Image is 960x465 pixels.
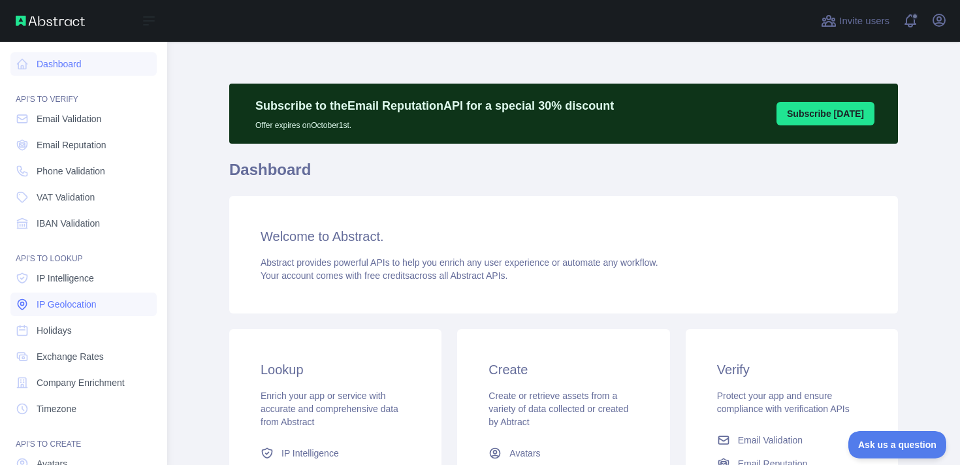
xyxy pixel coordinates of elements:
span: Holidays [37,324,72,337]
div: API'S TO LOOKUP [10,238,157,264]
span: VAT Validation [37,191,95,204]
span: Timezone [37,402,76,415]
a: Email Validation [10,107,157,131]
span: IP Intelligence [37,272,94,285]
a: Email Validation [712,428,872,452]
a: IBAN Validation [10,212,157,235]
a: VAT Validation [10,185,157,209]
h3: Create [488,361,638,379]
a: Dashboard [10,52,157,76]
a: Avatars [483,441,643,465]
a: Exchange Rates [10,345,157,368]
span: Email Validation [37,112,101,125]
h1: Dashboard [229,159,898,191]
span: IP Geolocation [37,298,97,311]
span: Email Validation [738,434,803,447]
span: Your account comes with across all Abstract APIs. [261,270,507,281]
span: Phone Validation [37,165,105,178]
span: Avatars [509,447,540,460]
a: IP Intelligence [10,266,157,290]
h3: Verify [717,361,867,379]
a: Timezone [10,397,157,421]
a: Company Enrichment [10,371,157,394]
a: Email Reputation [10,133,157,157]
a: Holidays [10,319,157,342]
span: Company Enrichment [37,376,125,389]
p: Subscribe to the Email Reputation API for a special 30 % discount [255,97,614,115]
span: Enrich your app or service with accurate and comprehensive data from Abstract [261,391,398,427]
span: Invite users [839,14,889,29]
span: IBAN Validation [37,217,100,230]
div: API'S TO CREATE [10,423,157,449]
button: Invite users [818,10,892,31]
span: IP Intelligence [281,447,339,460]
span: free credits [364,270,409,281]
a: IP Geolocation [10,293,157,316]
a: Phone Validation [10,159,157,183]
div: API'S TO VERIFY [10,78,157,104]
h3: Welcome to Abstract. [261,227,867,246]
span: Email Reputation [37,138,106,152]
span: Protect your app and ensure compliance with verification APIs [717,391,850,414]
iframe: Toggle Customer Support [848,431,947,458]
h3: Lookup [261,361,410,379]
span: Create or retrieve assets from a variety of data collected or created by Abtract [488,391,628,427]
p: Offer expires on October 1st. [255,115,614,131]
span: Abstract provides powerful APIs to help you enrich any user experience or automate any workflow. [261,257,658,268]
img: Abstract API [16,16,85,26]
span: Exchange Rates [37,350,104,363]
button: Subscribe [DATE] [776,102,874,125]
a: IP Intelligence [255,441,415,465]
